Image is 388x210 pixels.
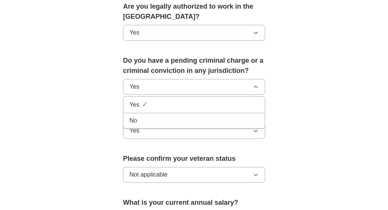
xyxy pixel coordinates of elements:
[129,100,139,109] span: Yes
[123,167,265,183] button: Not applicable
[123,79,265,95] button: Yes
[123,198,265,208] label: What is your current annual salary?
[123,123,265,139] button: Yes
[129,28,139,37] span: Yes
[123,2,265,22] label: Are you legally authorized to work in the [GEOGRAPHIC_DATA]?
[129,116,137,125] span: No
[123,25,265,41] button: Yes
[123,154,265,164] label: Please confirm your veteran status
[129,82,139,91] span: Yes
[142,100,148,110] span: ✓
[129,170,167,179] span: Not applicable
[129,126,139,135] span: Yes
[123,56,265,76] label: Do you have a pending criminal charge or a criminal conviction in any jurisdiction?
